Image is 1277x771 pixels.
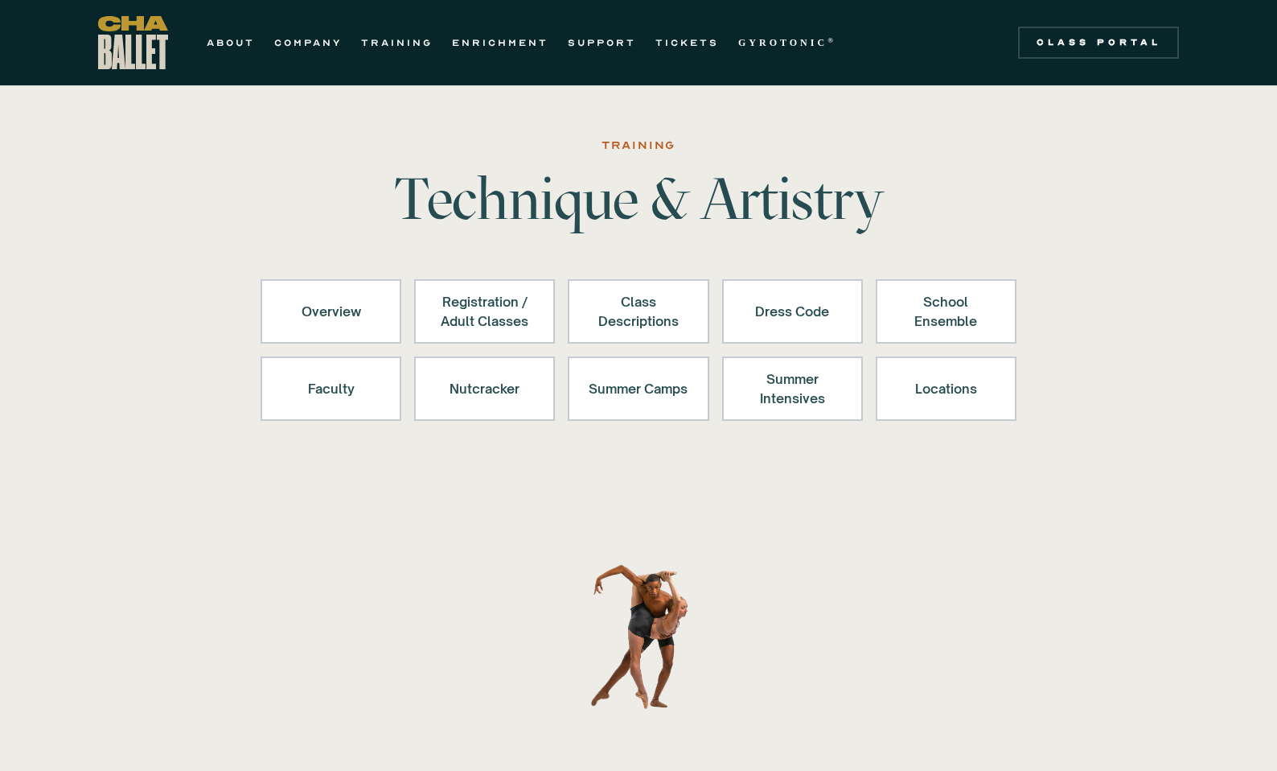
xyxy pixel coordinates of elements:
a: ENRICHMENT [452,33,548,52]
h1: Technique & Artistry [388,170,889,228]
a: home [98,16,168,69]
strong: GYROTONIC [738,37,827,48]
a: Nutcracker [414,357,555,421]
a: Locations [876,357,1016,421]
a: Summer Intensives [722,357,863,421]
a: Summer Camps [568,357,708,421]
a: Class Descriptions [568,279,708,344]
a: GYROTONIC® [738,33,836,52]
div: Registration / Adult Classes [435,292,534,331]
a: SUPPORT [568,33,636,52]
div: Training [602,136,675,155]
div: Summer Intensives [743,369,842,408]
a: TRAINING [361,33,433,52]
a: TICKETS [655,33,719,52]
div: Nutcracker [435,369,534,408]
div: School Ensemble [897,292,996,331]
a: Faculty [261,357,401,421]
div: Locations [897,369,996,408]
a: Overview [261,279,401,344]
a: School Ensemble [876,279,1016,344]
div: Summer Camps [589,369,688,408]
a: Dress Code [722,279,863,344]
div: Overview [281,292,380,331]
div: Class Descriptions [589,292,688,331]
div: Class Portal [1028,36,1169,49]
a: Class Portal [1018,27,1179,59]
a: ABOUT [207,33,255,52]
a: COMPANY [274,33,342,52]
a: Registration /Adult Classes [414,279,555,344]
div: Dress Code [743,292,842,331]
sup: ® [827,36,836,44]
div: Faculty [281,369,380,408]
